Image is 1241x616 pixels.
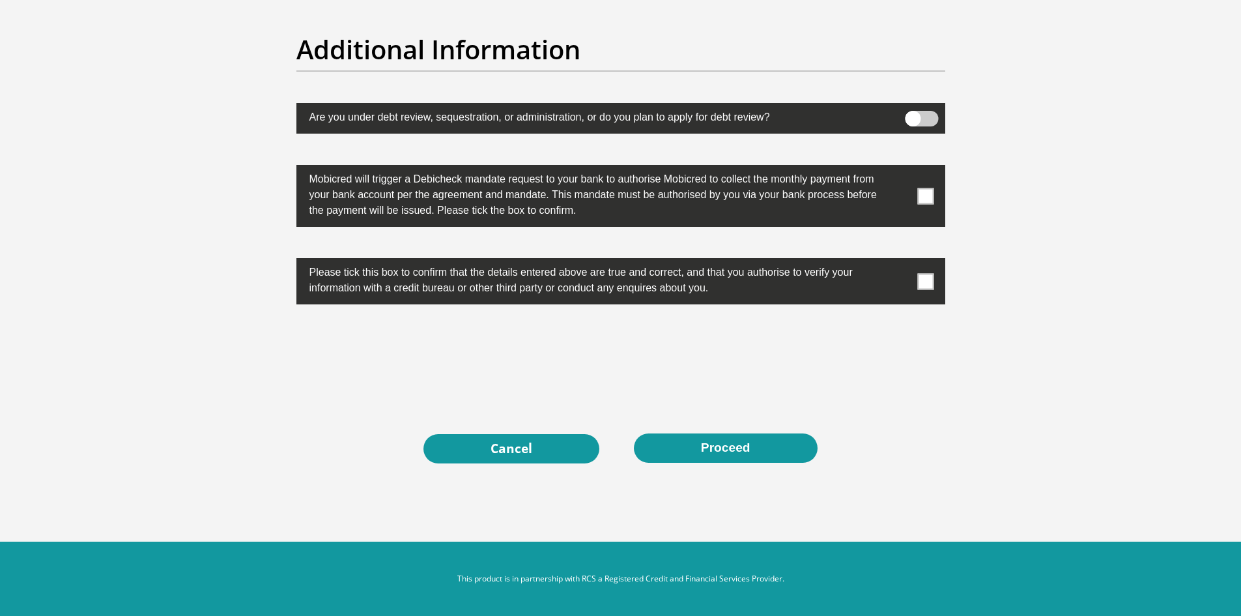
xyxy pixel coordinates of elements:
[634,433,818,463] button: Proceed
[296,34,945,65] h2: Additional Information
[296,103,880,128] label: Are you under debt review, sequestration, or administration, or do you plan to apply for debt rev...
[259,573,982,585] p: This product is in partnership with RCS a Registered Credit and Financial Services Provider.
[296,165,880,222] label: Mobicred will trigger a Debicheck mandate request to your bank to authorise Mobicred to collect t...
[296,258,880,299] label: Please tick this box to confirm that the details entered above are true and correct, and that you...
[423,434,599,463] a: Cancel
[522,336,720,387] iframe: reCAPTCHA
